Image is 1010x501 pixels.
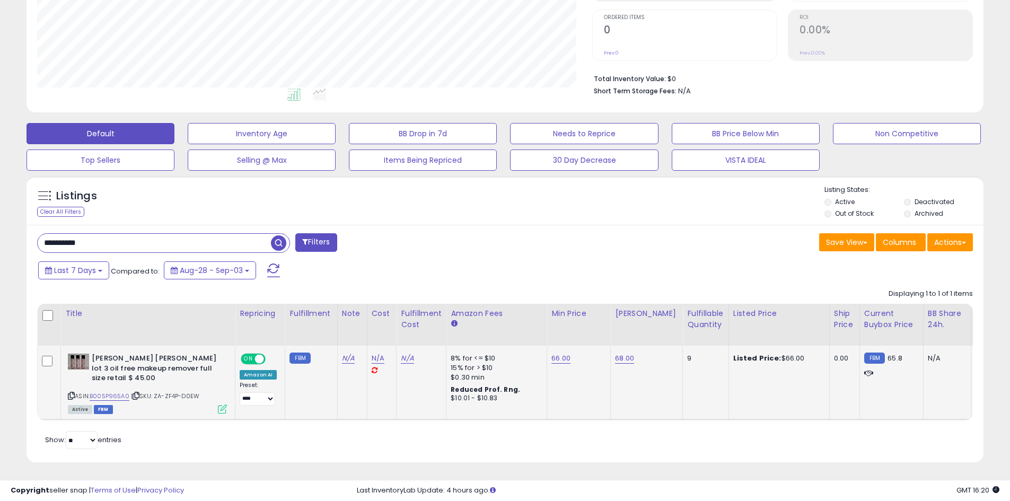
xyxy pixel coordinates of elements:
[180,265,243,276] span: Aug-28 - Sep-03
[733,353,781,363] b: Listed Price:
[401,353,414,364] a: N/A
[615,353,634,364] a: 68.00
[401,308,442,330] div: Fulfillment Cost
[927,233,973,251] button: Actions
[342,308,363,319] div: Note
[94,405,113,414] span: FBM
[27,150,174,171] button: Top Sellers
[240,308,280,319] div: Repricing
[349,123,497,144] button: BB Drop in 7d
[68,405,92,414] span: All listings currently available for purchase on Amazon
[733,308,825,319] div: Listed Price
[551,353,570,364] a: 66.00
[240,370,277,380] div: Amazon AI
[65,308,231,319] div: Title
[687,354,720,363] div: 9
[824,185,983,195] p: Listing States:
[672,150,820,171] button: VISTA IDEAL
[242,355,255,364] span: ON
[240,382,277,406] div: Preset:
[889,289,973,299] div: Displaying 1 to 1 of 1 items
[451,385,520,394] b: Reduced Prof. Rng.
[928,354,963,363] div: N/A
[68,354,89,370] img: 31NXkhD2AHL._SL40_.jpg
[594,86,677,95] b: Short Term Storage Fees:
[915,197,954,206] label: Deactivated
[11,486,184,496] div: seller snap | |
[510,150,658,171] button: 30 Day Decrease
[687,308,724,330] div: Fulfillable Quantity
[864,308,919,330] div: Current Buybox Price
[92,354,221,386] b: [PERSON_NAME] [PERSON_NAME] lot 3 oil free makeup remover full size retail $ 45.00
[451,373,539,382] div: $0.30 min
[372,353,384,364] a: N/A
[451,308,542,319] div: Amazon Fees
[56,189,97,204] h5: Listings
[594,74,666,83] b: Total Inventory Value:
[678,86,691,96] span: N/A
[90,392,129,401] a: B005P965A0
[800,24,972,38] h2: 0.00%
[834,308,855,330] div: Ship Price
[604,24,777,38] h2: 0
[342,353,355,364] a: N/A
[876,233,926,251] button: Columns
[111,266,160,276] span: Compared to:
[11,485,49,495] strong: Copyright
[594,72,965,84] li: $0
[38,261,109,279] button: Last 7 Days
[289,353,310,364] small: FBM
[615,308,678,319] div: [PERSON_NAME]
[27,123,174,144] button: Default
[188,123,336,144] button: Inventory Age
[451,319,457,329] small: Amazon Fees.
[835,197,855,206] label: Active
[834,354,851,363] div: 0.00
[833,123,981,144] button: Non Competitive
[289,308,332,319] div: Fulfillment
[37,207,84,217] div: Clear All Filters
[451,354,539,363] div: 8% for <= $10
[68,354,227,412] div: ASIN:
[91,485,136,495] a: Terms of Use
[604,15,777,21] span: Ordered Items
[800,50,825,56] small: Prev: 0.00%
[264,355,281,364] span: OFF
[672,123,820,144] button: BB Price Below Min
[915,209,943,218] label: Archived
[295,233,337,252] button: Filters
[864,353,885,364] small: FBM
[54,265,96,276] span: Last 7 Days
[883,237,916,248] span: Columns
[451,363,539,373] div: 15% for > $10
[819,233,874,251] button: Save View
[800,15,972,21] span: ROI
[45,435,121,445] span: Show: entries
[604,50,619,56] small: Prev: 0
[551,308,606,319] div: Min Price
[372,308,392,319] div: Cost
[131,392,199,400] span: | SKU: ZA-ZF4P-D0EW
[835,209,874,218] label: Out of Stock
[510,123,658,144] button: Needs to Reprice
[188,150,336,171] button: Selling @ Max
[137,485,184,495] a: Privacy Policy
[733,354,821,363] div: $66.00
[357,486,999,496] div: Last InventoryLab Update: 4 hours ago.
[956,485,999,495] span: 2025-09-12 16:20 GMT
[164,261,256,279] button: Aug-28 - Sep-03
[349,150,497,171] button: Items Being Repriced
[928,308,967,330] div: BB Share 24h.
[888,353,902,363] span: 65.8
[451,394,539,403] div: $10.01 - $10.83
